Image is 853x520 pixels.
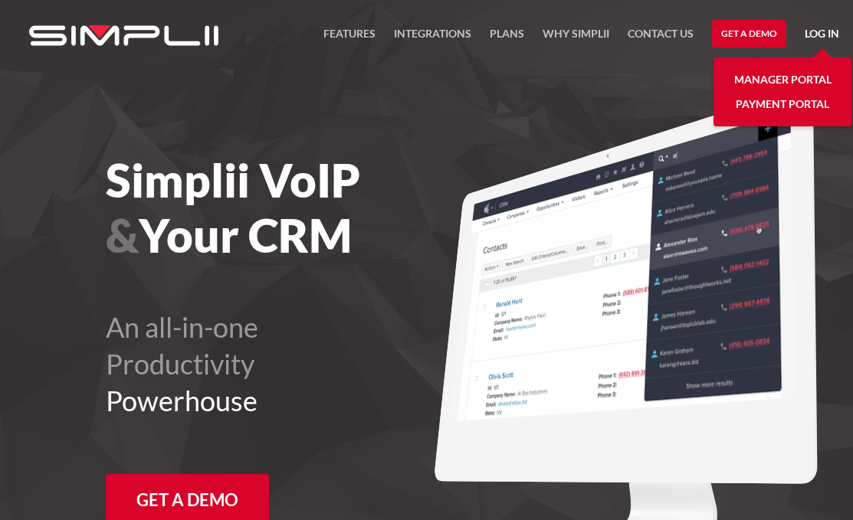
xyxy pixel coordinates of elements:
a: FEATURES [323,25,376,52]
h2: An all-in-one Productivity [106,309,511,419]
h1: Simplii VoIP Your CRM [106,152,511,263]
a: Plans [490,25,524,52]
img: Simplii [29,25,218,46]
a: Why Simplii [543,25,609,52]
span: Powerhouse [106,384,258,417]
a: Log in [805,25,839,47]
a: Get a Demo [712,20,786,47]
a: Manager Portal [734,67,832,92]
a: Payment Portal [736,92,829,116]
a: Integrations [394,25,471,52]
span: & [106,208,139,263]
a: Contact US [628,25,694,52]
